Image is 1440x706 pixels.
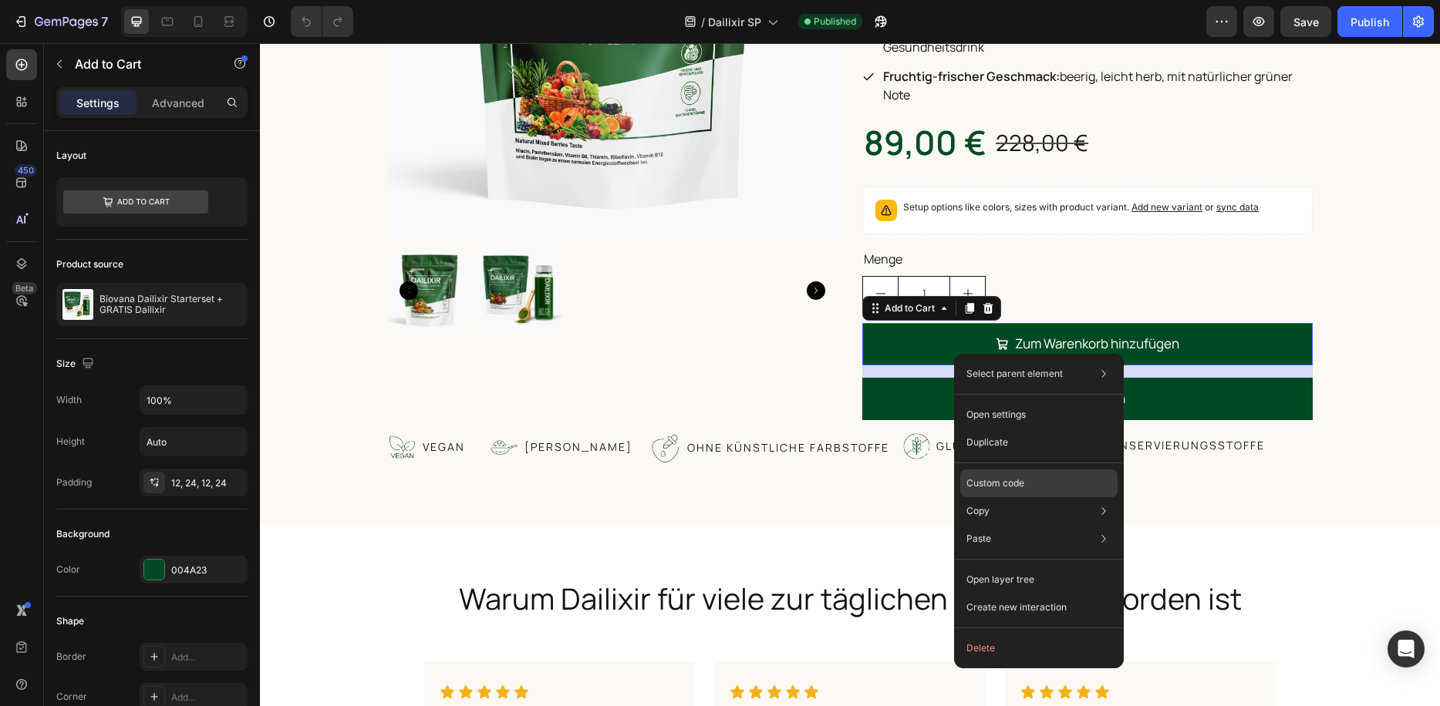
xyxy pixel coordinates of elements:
p: Settings [76,95,120,111]
div: Add... [171,651,244,664]
div: 004A23 [171,563,244,577]
p: glutenfrei [676,397,764,410]
div: 16 [820,341,835,353]
p: Paste [966,532,991,546]
span: Published [814,15,856,29]
button: Carousel Next Arrow [547,238,565,257]
span: Add new variant [872,158,943,170]
button: 7 [6,6,115,37]
div: Width [56,393,82,407]
div: Beta [12,282,37,294]
div: Undo/Redo [291,6,353,37]
p: Setup options like colors, sizes with product variant. [643,156,999,172]
p: 7 [101,12,108,31]
p: Ohne künstliche Farbstoffe [427,398,635,412]
div: Publish [1351,14,1389,30]
div: Layout [56,149,86,163]
img: gempages_500410514925421798-3ec61f56-83ad-4c0a-bd25-92d99772256d.png [642,389,671,418]
div: Shape [56,614,84,628]
div: Product source [56,257,123,271]
button: Publish [1337,6,1402,37]
button: Delete [960,634,1118,662]
p: beerig, leicht herb, mit natürlicher grüner Note [623,24,1050,61]
div: Jetzt kaufen [791,344,865,368]
p: Duplicate [966,435,1008,449]
img: gempages_500410514925421798-901768f6-be12-4dba-a449-7fdbb8750189.png [127,389,157,419]
p: Copy [966,504,990,518]
div: Padding [56,476,92,489]
input: quantity [638,234,690,267]
span: sync data [956,158,999,170]
input: Auto [140,386,247,414]
p: Open settings [966,408,1026,422]
img: gempages_500410514925421798-0d6b6c29-1367-4942-8270-8582b37da65c.png [389,389,422,422]
div: 228,00 € [734,78,830,121]
div: Open Intercom Messenger [1388,630,1425,667]
p: Create new interaction [966,600,1067,615]
div: Add... [171,691,244,704]
div: Color [56,563,80,577]
span: Save [1293,15,1319,29]
div: Background [56,527,110,541]
div: 450 [15,164,37,176]
div: Border [56,650,86,664]
p: Ohne Konservierungsstoffe [804,396,1009,409]
div: Corner [56,690,87,704]
p: Menge [604,205,1051,227]
p: Custom code [966,476,1024,490]
p: Vegan [163,398,221,411]
div: 12, 24, 12, 24 [171,476,244,490]
button: Jetzt kaufen [602,335,1053,377]
span: or [943,158,999,170]
button: Zum Warenkorb hinzufügen [602,280,1053,322]
div: Zum Warenkorb hinzufügen [755,289,919,313]
span: Dailixir SP [708,14,761,30]
button: Save [1280,6,1331,37]
p: Open layer tree [966,573,1034,587]
button: increment [690,234,725,267]
div: Size [56,354,97,375]
p: Advanced [152,95,204,111]
img: gempages_500410514925421798-a1603569-8035-4ec8-847b-0559247523a4.png [771,389,798,416]
p: Biovana Dailixir Starterset + GRATIS Dailixir [99,294,241,315]
img: gempages_500410514925421798-33b78ca4-2e21-4393-8bbb-3fad698be3e5.png [229,389,259,419]
span: / [701,14,705,30]
p: Select parent element [966,367,1063,381]
div: Height [56,435,85,449]
button: decrement [603,234,638,267]
p: [PERSON_NAME] [265,398,381,411]
iframe: Design area [260,43,1440,706]
div: 89,00 € [602,68,728,130]
div: Add to Cart [622,258,678,272]
h2: Warum Dailixir für viele zur täglichen Routine geworden ist [89,535,1091,576]
img: product feature img [62,289,93,320]
p: Add to Cart [75,55,206,73]
strong: Fruchtig-frischer Geschmack: [623,25,800,42]
input: Auto [140,428,247,456]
